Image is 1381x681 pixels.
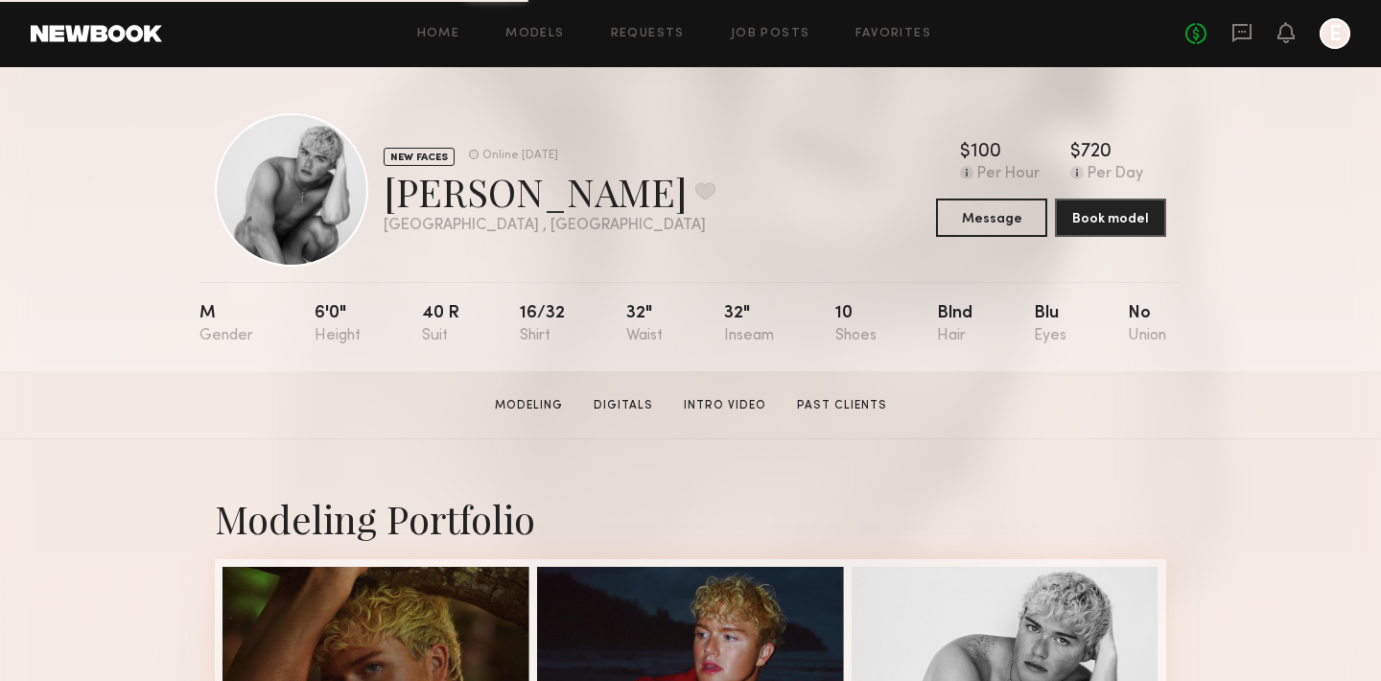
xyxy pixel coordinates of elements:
[520,305,565,344] div: 16/32
[1055,199,1166,237] button: Book model
[676,397,774,414] a: Intro Video
[835,305,877,344] div: 10
[384,218,715,234] div: [GEOGRAPHIC_DATA] , [GEOGRAPHIC_DATA]
[789,397,895,414] a: Past Clients
[1081,143,1112,162] div: 720
[960,143,971,162] div: $
[936,199,1047,237] button: Message
[731,28,810,40] a: Job Posts
[611,28,685,40] a: Requests
[315,305,361,344] div: 6'0"
[1070,143,1081,162] div: $
[215,493,1166,544] div: Modeling Portfolio
[487,397,571,414] a: Modeling
[1128,305,1166,344] div: No
[971,143,1001,162] div: 100
[384,148,455,166] div: NEW FACES
[1034,305,1066,344] div: Blu
[724,305,774,344] div: 32"
[1320,18,1350,49] a: E
[482,150,558,162] div: Online [DATE]
[422,305,459,344] div: 40 r
[937,305,972,344] div: Blnd
[977,166,1040,183] div: Per Hour
[626,305,663,344] div: 32"
[199,305,253,344] div: M
[417,28,460,40] a: Home
[586,397,661,414] a: Digitals
[855,28,931,40] a: Favorites
[1088,166,1143,183] div: Per Day
[505,28,564,40] a: Models
[384,166,715,217] div: [PERSON_NAME]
